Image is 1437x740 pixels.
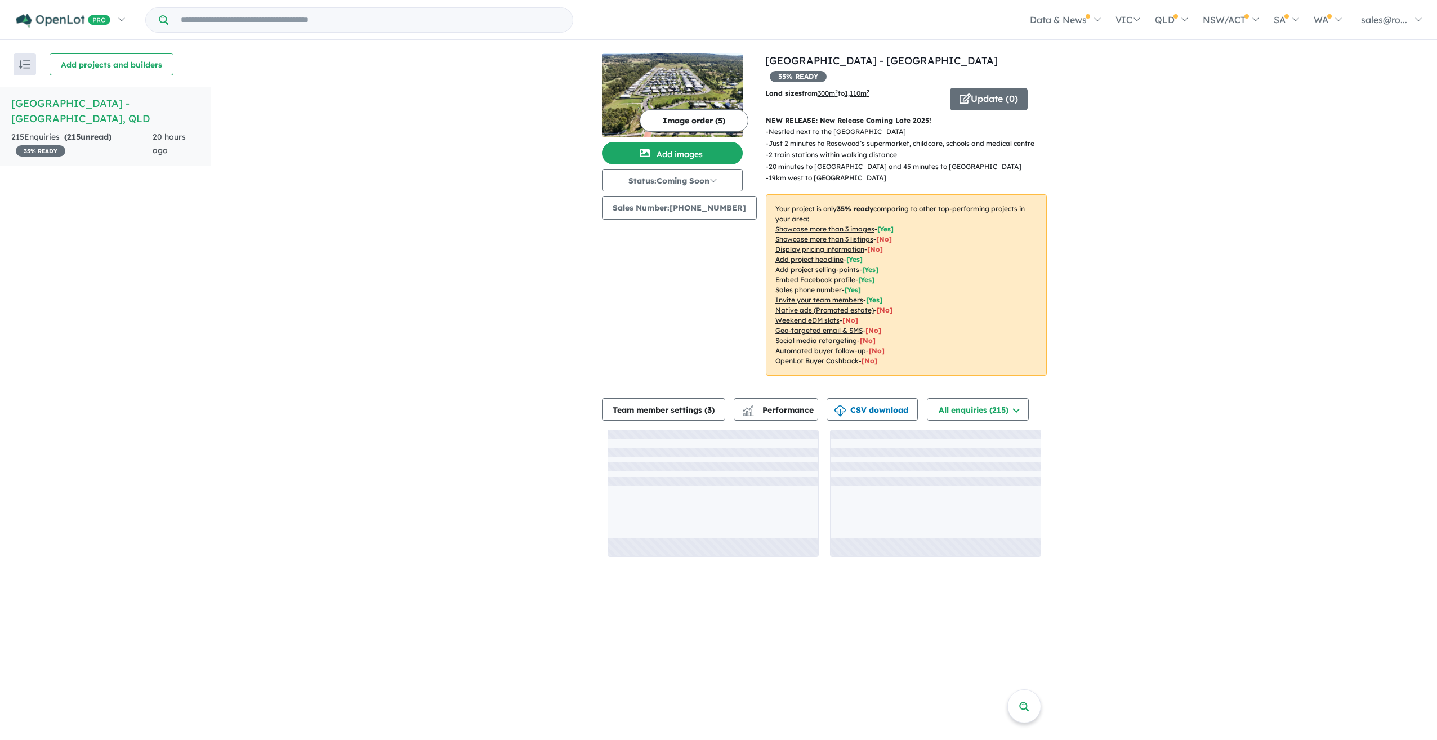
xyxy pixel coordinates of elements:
[818,89,838,97] u: 300 m
[602,398,725,421] button: Team member settings (3)
[775,316,840,324] u: Weekend eDM slots
[602,142,743,164] button: Add images
[67,132,81,142] span: 215
[775,275,855,284] u: Embed Facebook profile
[153,132,186,155] span: 20 hours ago
[775,235,873,243] u: Showcase more than 3 listings
[640,109,748,132] button: Image order (5)
[734,398,818,421] button: Performance
[765,88,941,99] p: from
[867,245,883,253] span: [ No ]
[766,194,1047,376] p: Your project is only comparing to other top-performing projects in your area: - - - - - - - - - -...
[743,405,753,412] img: line-chart.svg
[865,326,881,335] span: [No]
[775,265,859,274] u: Add project selling-points
[11,96,199,126] h5: [GEOGRAPHIC_DATA] - [GEOGRAPHIC_DATA] , QLD
[827,398,918,421] button: CSV download
[602,169,743,191] button: Status:Coming Soon
[775,255,844,264] u: Add project headline
[869,346,885,355] span: [No]
[846,255,863,264] span: [ Yes ]
[11,131,153,158] div: 215 Enquir ies
[766,161,1043,172] p: - 20 minutes to [GEOGRAPHIC_DATA] and 45 minutes to [GEOGRAPHIC_DATA]
[867,88,869,95] sup: 2
[775,326,863,335] u: Geo-targeted email & SMS
[842,316,858,324] span: [No]
[835,88,838,95] sup: 2
[775,286,842,294] u: Sales phone number
[862,356,877,365] span: [No]
[770,71,827,82] span: 35 % READY
[858,275,874,284] span: [ Yes ]
[765,89,802,97] b: Land sizes
[837,204,873,213] b: 35 % ready
[766,138,1043,149] p: - Just 2 minutes to Rosewood’s supermarket, childcare, schools and medical centre
[765,54,998,67] a: [GEOGRAPHIC_DATA] - [GEOGRAPHIC_DATA]
[766,126,1043,137] p: - Nestled next to the [GEOGRAPHIC_DATA]
[50,53,173,75] button: Add projects and builders
[845,286,861,294] span: [ Yes ]
[927,398,1029,421] button: All enquiries (215)
[866,296,882,304] span: [ Yes ]
[775,296,863,304] u: Invite your team members
[876,235,892,243] span: [ No ]
[171,8,570,32] input: Try estate name, suburb, builder or developer
[877,306,892,314] span: [No]
[862,265,878,274] span: [ Yes ]
[16,14,110,28] img: Openlot PRO Logo White
[602,53,743,137] img: Rosewood Green Estate - Rosewood
[64,132,111,142] strong: ( unread)
[743,409,754,416] img: bar-chart.svg
[775,245,864,253] u: Display pricing information
[602,196,757,220] button: Sales Number:[PHONE_NUMBER]
[775,336,857,345] u: Social media retargeting
[766,149,1043,161] p: - 2 train stations within walking distance
[845,89,869,97] u: 1,110 m
[766,115,1047,126] p: NEW RELEASE: New Release Coming Late 2025!
[19,60,30,69] img: sort.svg
[766,172,1043,184] p: - 19km west to [GEOGRAPHIC_DATA]
[838,89,869,97] span: to
[707,405,712,415] span: 3
[860,336,876,345] span: [No]
[16,145,65,157] span: 35 % READY
[1361,14,1407,25] span: sales@ro...
[775,346,866,355] u: Automated buyer follow-up
[744,405,814,415] span: Performance
[775,306,874,314] u: Native ads (Promoted estate)
[834,405,846,417] img: download icon
[775,225,874,233] u: Showcase more than 3 images
[877,225,894,233] span: [ Yes ]
[950,88,1028,110] button: Update (0)
[775,356,859,365] u: OpenLot Buyer Cashback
